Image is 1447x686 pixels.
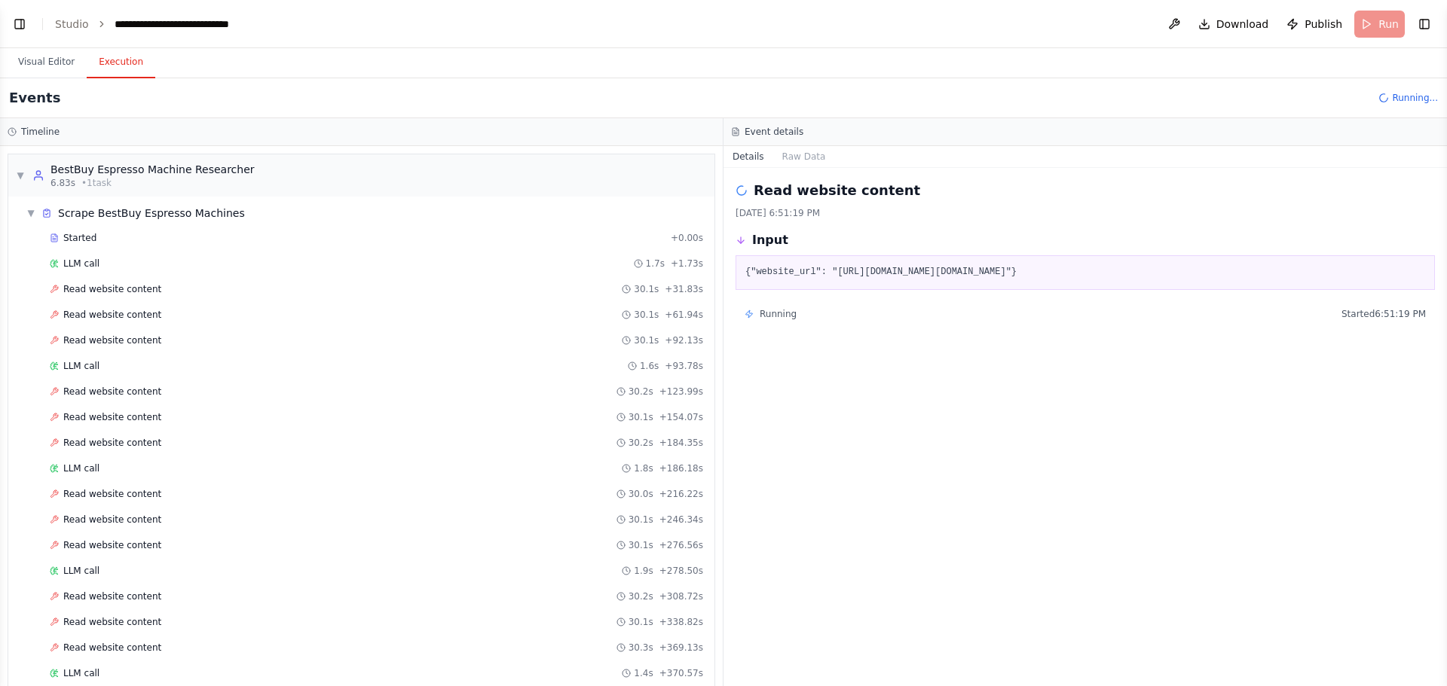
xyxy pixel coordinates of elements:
[55,18,89,30] a: Studio
[659,514,703,526] span: + 246.34s
[659,667,703,679] span: + 370.57s
[1280,11,1348,38] button: Publish
[659,642,703,654] span: + 369.13s
[63,334,161,346] span: Read website content
[754,180,920,201] h2: Read website content
[21,126,60,138] h3: Timeline
[87,47,155,78] button: Execution
[646,258,665,270] span: 1.7s
[629,616,653,628] span: 30.1s
[629,642,653,654] span: 30.3s
[723,146,773,167] button: Details
[629,514,653,526] span: 30.1s
[665,283,703,295] span: + 31.83s
[1192,11,1275,38] button: Download
[16,169,25,181] span: ▼
[63,283,161,295] span: Read website content
[63,616,161,628] span: Read website content
[634,283,659,295] span: 30.1s
[26,207,35,219] span: ▼
[773,146,835,167] button: Raw Data
[736,207,1435,219] div: [DATE] 6:51:19 PM
[659,462,703,474] span: + 186.18s
[629,437,653,449] span: 30.2s
[63,411,161,423] span: Read website content
[50,162,255,177] div: BestBuy Espresso Machine Researcher
[1414,14,1435,35] button: Show right sidebar
[63,258,99,270] span: LLM call
[9,14,30,35] button: Show left sidebar
[55,17,229,32] nav: breadcrumb
[629,539,653,551] span: 30.1s
[629,386,653,398] span: 30.2s
[634,334,659,346] span: 30.1s
[634,667,653,679] span: 1.4s
[629,488,653,500] span: 30.0s
[659,488,703,500] span: + 216.22s
[63,667,99,679] span: LLM call
[659,565,703,577] span: + 278.50s
[629,411,653,423] span: 30.1s
[745,265,1425,280] pre: {"website_url": "[URL][DOMAIN_NAME][DOMAIN_NAME]"}
[752,231,788,249] h3: Input
[63,309,161,321] span: Read website content
[671,258,703,270] span: + 1.73s
[634,309,659,321] span: 30.1s
[50,177,75,189] span: 6.83s
[63,514,161,526] span: Read website content
[659,386,703,398] span: + 123.99s
[665,360,703,372] span: + 93.78s
[1216,17,1269,32] span: Download
[659,590,703,602] span: + 308.72s
[629,590,653,602] span: 30.2s
[659,437,703,449] span: + 184.35s
[81,177,112,189] span: • 1 task
[63,565,99,577] span: LLM call
[9,87,60,108] h2: Events
[63,437,161,449] span: Read website content
[58,206,245,221] div: Scrape BestBuy Espresso Machines
[63,386,161,398] span: Read website content
[745,126,803,138] h3: Event details
[1305,17,1342,32] span: Publish
[760,308,797,320] span: Running
[1392,92,1438,104] span: Running...
[634,462,653,474] span: 1.8s
[659,616,703,628] span: + 338.82s
[63,462,99,474] span: LLM call
[6,47,87,78] button: Visual Editor
[63,590,161,602] span: Read website content
[63,488,161,500] span: Read website content
[63,642,161,654] span: Read website content
[640,360,659,372] span: 1.6s
[659,411,703,423] span: + 154.07s
[634,565,653,577] span: 1.9s
[659,539,703,551] span: + 276.56s
[1341,308,1426,320] span: Started 6:51:19 PM
[63,232,96,244] span: Started
[671,232,703,244] span: + 0.00s
[63,539,161,551] span: Read website content
[665,334,703,346] span: + 92.13s
[63,360,99,372] span: LLM call
[665,309,703,321] span: + 61.94s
